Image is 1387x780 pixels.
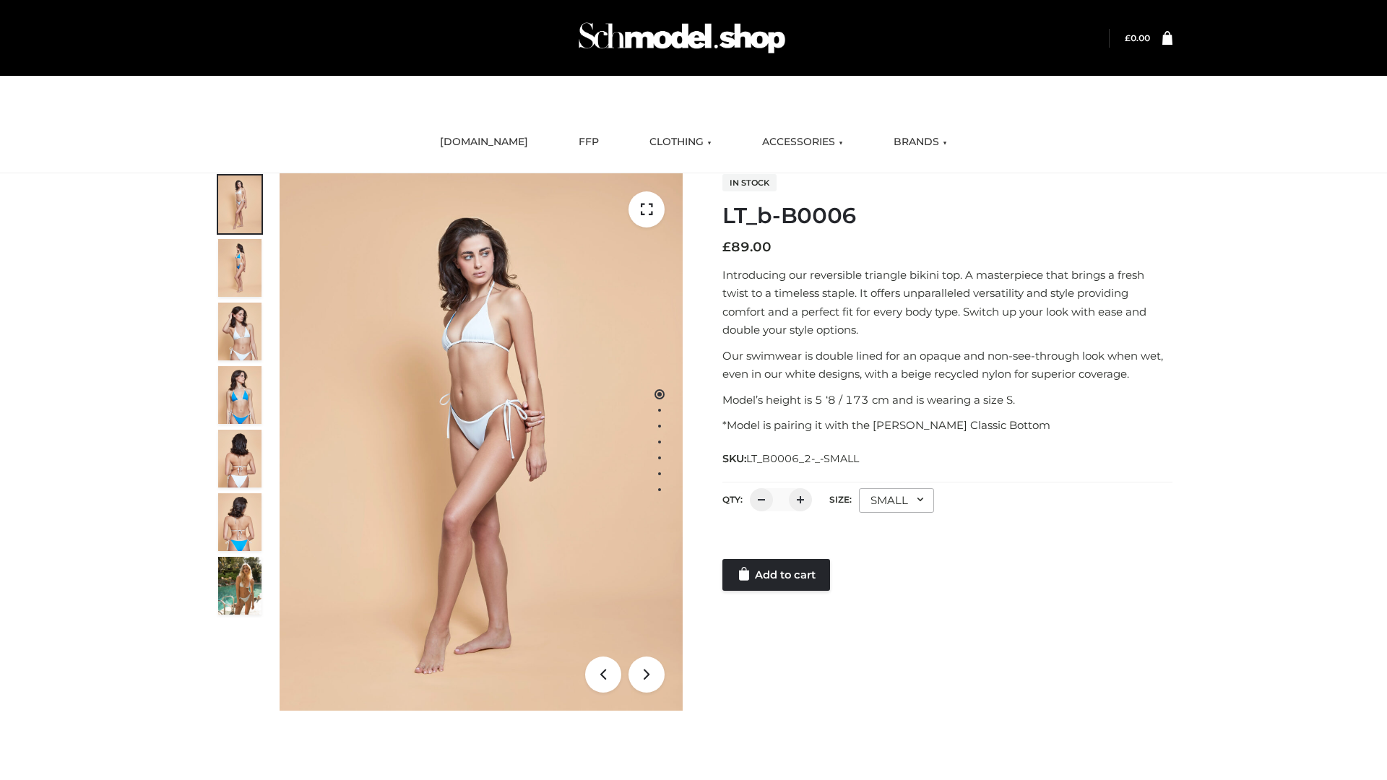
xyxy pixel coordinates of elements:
[218,493,262,551] img: ArielClassicBikiniTop_CloudNine_AzureSky_OW114ECO_8-scaled.jpg
[751,126,854,158] a: ACCESSORIES
[883,126,958,158] a: BRANDS
[218,175,262,233] img: ArielClassicBikiniTop_CloudNine_AzureSky_OW114ECO_1-scaled.jpg
[639,126,722,158] a: CLOTHING
[722,450,860,467] span: SKU:
[218,366,262,424] img: ArielClassicBikiniTop_CloudNine_AzureSky_OW114ECO_4-scaled.jpg
[722,239,772,255] bdi: 89.00
[859,488,934,513] div: SMALL
[722,559,830,591] a: Add to cart
[1125,32,1131,43] span: £
[218,239,262,297] img: ArielClassicBikiniTop_CloudNine_AzureSky_OW114ECO_2-scaled.jpg
[829,494,852,505] label: Size:
[1125,32,1150,43] a: £0.00
[568,126,610,158] a: FFP
[722,391,1172,409] p: Model’s height is 5 ‘8 / 173 cm and is wearing a size S.
[1125,32,1150,43] bdi: 0.00
[218,303,262,360] img: ArielClassicBikiniTop_CloudNine_AzureSky_OW114ECO_3-scaled.jpg
[722,266,1172,339] p: Introducing our reversible triangle bikini top. A masterpiece that brings a fresh twist to a time...
[574,9,790,66] img: Schmodel Admin 964
[722,203,1172,229] h1: LT_b-B0006
[722,494,743,505] label: QTY:
[722,347,1172,383] p: Our swimwear is double lined for an opaque and non-see-through look when wet, even in our white d...
[746,452,859,465] span: LT_B0006_2-_-SMALL
[218,557,262,615] img: Arieltop_CloudNine_AzureSky2.jpg
[722,416,1172,435] p: *Model is pairing it with the [PERSON_NAME] Classic Bottom
[218,430,262,487] img: ArielClassicBikiniTop_CloudNine_AzureSky_OW114ECO_7-scaled.jpg
[722,174,777,191] span: In stock
[280,173,683,711] img: ArielClassicBikiniTop_CloudNine_AzureSky_OW114ECO_1
[429,126,539,158] a: [DOMAIN_NAME]
[722,239,731,255] span: £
